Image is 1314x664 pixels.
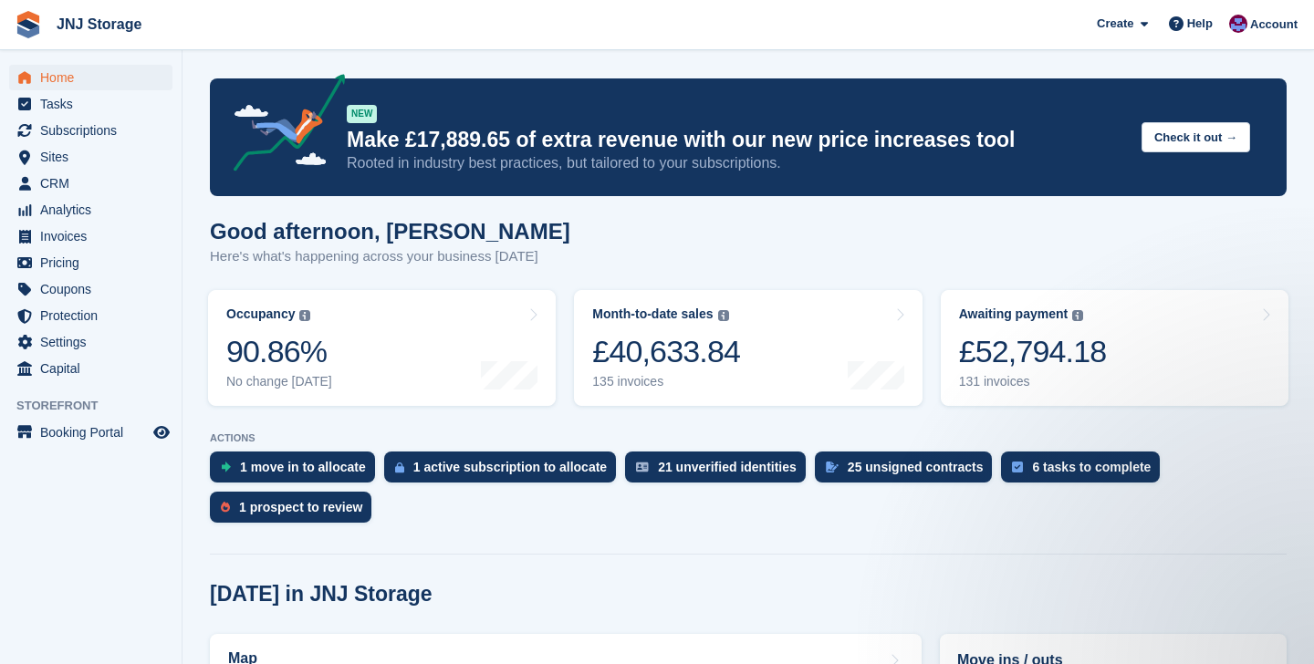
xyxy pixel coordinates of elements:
div: £52,794.18 [959,333,1107,370]
span: Booking Portal [40,420,150,445]
p: Make £17,889.65 of extra revenue with our new price increases tool [347,127,1127,153]
span: Pricing [40,250,150,275]
a: menu [9,276,172,302]
span: Invoices [40,223,150,249]
span: Home [40,65,150,90]
div: 135 invoices [592,374,740,389]
h2: [DATE] in JNJ Storage [210,582,433,607]
div: 6 tasks to complete [1032,460,1151,474]
img: Jonathan Scrase [1229,15,1247,33]
span: Protection [40,303,150,328]
span: Capital [40,356,150,381]
span: Subscriptions [40,118,150,143]
p: Rooted in industry best practices, but tailored to your subscriptions. [347,153,1127,173]
span: Help [1187,15,1213,33]
div: 21 unverified identities [658,460,797,474]
div: £40,633.84 [592,333,740,370]
a: menu [9,171,172,196]
a: 25 unsigned contracts [815,451,1002,492]
img: stora-icon-8386f47178a22dfd0bd8f6a31ec36ba5ce8667c1dd55bd0f319d3a0aa187defe.svg [15,11,42,38]
a: menu [9,329,172,355]
a: 6 tasks to complete [1001,451,1169,492]
a: 21 unverified identities [625,451,815,492]
span: Account [1250,16,1298,34]
p: Here's what's happening across your business [DATE] [210,246,570,267]
span: Create [1097,15,1133,33]
a: menu [9,223,172,249]
span: Coupons [40,276,150,302]
span: Sites [40,144,150,170]
a: Month-to-date sales £40,633.84 135 invoices [574,290,922,406]
a: menu [9,197,172,223]
div: Occupancy [226,306,295,322]
img: icon-info-grey-7440780725fd019a000dd9b08b2336e03edf1995a4989e88bcd33f0948082b44.svg [299,310,310,321]
a: 1 active subscription to allocate [384,451,625,492]
a: JNJ Storage [49,9,149,39]
div: 1 active subscription to allocate [413,460,607,474]
span: Settings [40,329,150,355]
a: Awaiting payment £52,794.18 131 invoices [941,290,1288,406]
img: price-adjustments-announcement-icon-8257ccfd72463d97f412b2fc003d46551f7dbcb40ab6d574587a9cd5c0d94... [218,74,346,178]
span: CRM [40,171,150,196]
img: contract_signature_icon-13c848040528278c33f63329250d36e43548de30e8caae1d1a13099fd9432cc5.svg [826,462,839,472]
a: Occupancy 90.86% No change [DATE] [208,290,556,406]
a: 1 move in to allocate [210,451,384,492]
span: Analytics [40,197,150,223]
img: icon-info-grey-7440780725fd019a000dd9b08b2336e03edf1995a4989e88bcd33f0948082b44.svg [718,310,729,321]
img: task-75834270c22a3079a89374b754ae025e5fb1db73e45f91037f5363f120a921f8.svg [1012,462,1023,472]
span: Storefront [16,397,182,415]
div: NEW [347,105,377,123]
div: 1 move in to allocate [240,460,366,474]
div: 131 invoices [959,374,1107,389]
span: Tasks [40,91,150,117]
img: active_subscription_to_allocate_icon-d502201f5373d7db506a760aba3b589e785aa758c864c3986d89f69b8ff3... [395,462,404,473]
button: Check it out → [1142,122,1250,152]
img: verify_identity-adf6edd0f0f0b5bbfe63781bf79b02c33cf7c696d77639b501bdc392416b5a36.svg [636,462,649,472]
a: Preview store [151,421,172,443]
a: menu [9,144,172,170]
a: 1 prospect to review [210,492,381,532]
a: menu [9,65,172,90]
a: menu [9,356,172,381]
a: menu [9,91,172,117]
h1: Good afternoon, [PERSON_NAME] [210,219,570,244]
div: Month-to-date sales [592,306,713,322]
div: No change [DATE] [226,374,332,389]
img: move_ins_to_allocate_icon-fdf77a2bb77ea45bf5b3d319d69a93e2d87916cf1d5bf7949dd705db3b84f3ca.svg [221,462,231,472]
div: Awaiting payment [959,306,1069,322]
p: ACTIONS [210,432,1287,444]
img: icon-info-grey-7440780725fd019a000dd9b08b2336e03edf1995a4989e88bcd33f0948082b44.svg [1072,310,1083,321]
div: 90.86% [226,333,332,370]
div: 1 prospect to review [239,500,362,514]
div: 25 unsigned contracts [848,460,984,474]
a: menu [9,250,172,275]
a: menu [9,303,172,328]
img: prospect-51fa495bee0391a8d652442698ab0144808aea92771e9ea1ae160a38d050c398.svg [221,502,230,513]
a: menu [9,420,172,445]
a: menu [9,118,172,143]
